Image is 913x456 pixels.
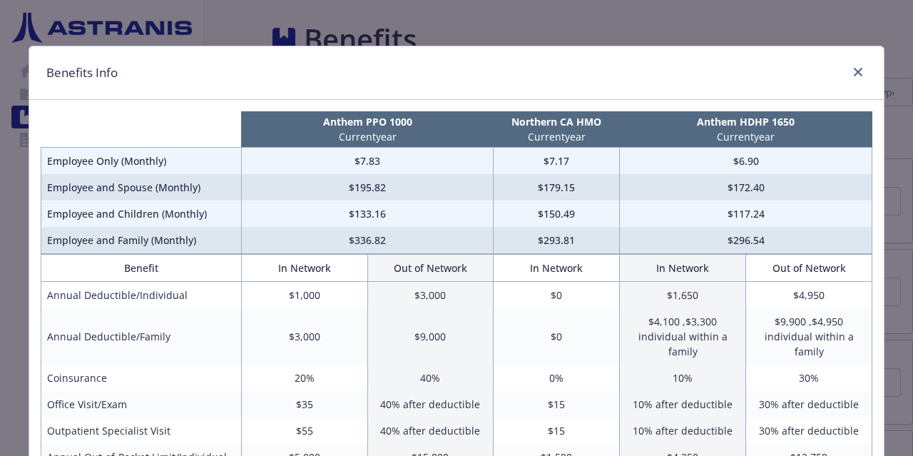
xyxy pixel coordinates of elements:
th: In Network [494,255,620,282]
td: $133.16 [241,201,494,227]
td: Employee and Spouse (Monthly) [41,174,242,201]
td: $195.82 [241,174,494,201]
p: Anthem PPO 1000 [244,114,491,129]
p: Northern CA HMO [496,114,617,129]
td: $0 [494,308,620,365]
td: $4,100 ,$3,300 individual within a family [620,308,746,365]
th: Out of Network [367,255,494,282]
td: $336.82 [241,227,494,254]
p: Current year [623,129,869,144]
a: close [850,64,867,81]
p: Current year [496,129,617,144]
td: 30% [746,365,872,391]
td: 10% after deductible [620,417,746,444]
td: $35 [241,391,367,417]
th: Out of Network [746,255,872,282]
td: 20% [241,365,367,391]
p: Current year [244,129,491,144]
td: $3,000 [241,308,367,365]
td: $296.54 [620,227,872,254]
td: 40% after deductible [367,391,494,417]
td: 40% after deductible [367,417,494,444]
td: 0% [494,365,620,391]
td: $150.49 [494,201,620,227]
td: Coinsurance [41,365,242,391]
td: $1,650 [620,282,746,309]
td: $6.90 [620,148,872,175]
td: $7.17 [494,148,620,175]
h1: Benefits Info [46,64,118,82]
td: $293.81 [494,227,620,254]
td: $3,000 [367,282,494,309]
td: $0 [494,282,620,309]
td: Office Visit/Exam [41,391,242,417]
td: Employee and Family (Monthly) [41,227,242,254]
td: $15 [494,417,620,444]
td: Outpatient Specialist Visit [41,417,242,444]
td: $4,950 [746,282,872,309]
th: Benefit [41,255,242,282]
th: intentionally left blank [41,111,242,148]
p: Anthem HDHP 1650 [623,114,869,129]
td: $9,900 ,$4,950 individual within a family [746,308,872,365]
th: In Network [620,255,746,282]
td: Employee and Children (Monthly) [41,201,242,227]
td: $9,000 [367,308,494,365]
td: $172.40 [620,174,872,201]
td: 40% [367,365,494,391]
td: Annual Deductible/Individual [41,282,242,309]
td: 10% after deductible [620,391,746,417]
td: 30% after deductible [746,417,872,444]
td: 30% after deductible [746,391,872,417]
td: 10% [620,365,746,391]
td: $179.15 [494,174,620,201]
td: $15 [494,391,620,417]
td: Employee Only (Monthly) [41,148,242,175]
td: $117.24 [620,201,872,227]
td: $55 [241,417,367,444]
td: $1,000 [241,282,367,309]
th: In Network [241,255,367,282]
td: Annual Deductible/Family [41,308,242,365]
td: $7.83 [241,148,494,175]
